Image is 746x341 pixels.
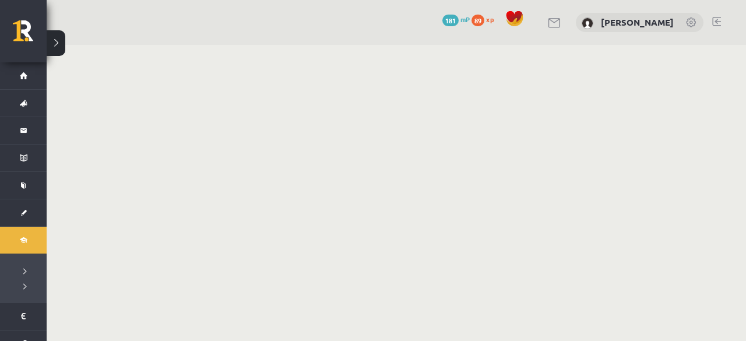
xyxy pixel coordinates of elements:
span: xp [486,15,494,24]
a: 89 xp [471,15,499,24]
span: mP [460,15,470,24]
img: Keita Kudravceva [582,17,593,29]
a: [PERSON_NAME] [601,16,674,28]
span: 89 [471,15,484,26]
a: Rīgas 1. Tālmācības vidusskola [13,20,47,50]
a: 181 mP [442,15,470,24]
span: 181 [442,15,459,26]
